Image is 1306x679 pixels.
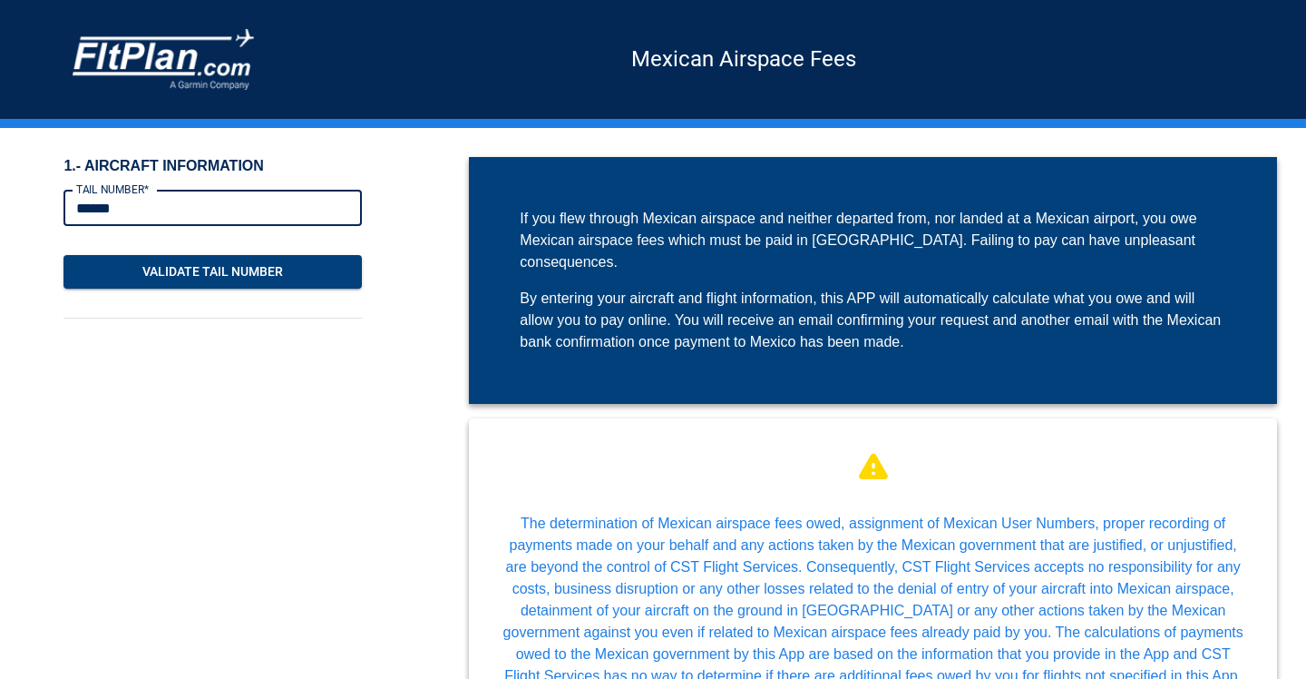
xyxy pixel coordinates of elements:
[63,255,362,289] button: Validate Tail Number
[76,182,149,197] label: TAIL NUMBER*
[520,288,1226,353] div: By entering your aircraft and flight information, this APP will automatically calculate what you ...
[520,208,1226,273] div: If you flew through Mexican airspace and neither departed from, nor landed at a Mexican airport, ...
[73,29,254,90] img: COMPANY LOGO
[63,157,362,175] h6: 1.- AIRCRAFT INFORMATION
[254,58,1233,60] h5: Mexican Airspace Fees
